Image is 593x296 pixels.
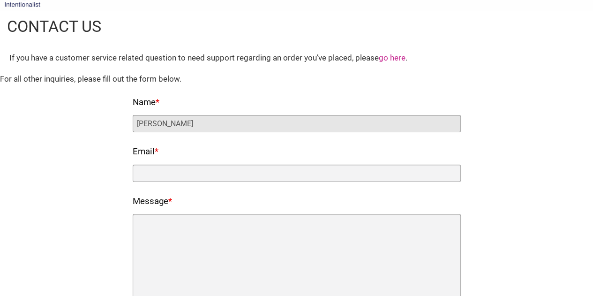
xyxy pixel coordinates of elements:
label: Email [133,144,158,160]
label: Message [133,194,172,210]
a: go here [379,53,405,62]
label: Name [133,95,159,111]
h1: Contact Us [7,15,101,38]
div: If you have a customer service related question to need support regarding an order you’ve placed,... [9,52,584,64]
